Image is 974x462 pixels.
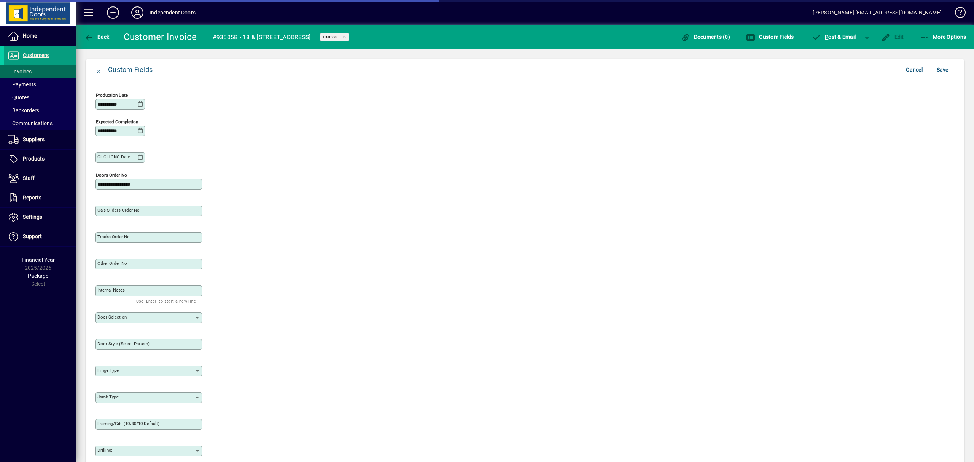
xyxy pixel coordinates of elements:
[918,30,968,44] button: More Options
[23,156,45,162] span: Products
[23,233,42,239] span: Support
[97,421,159,426] mat-label: Framing/Gib: (10/90/10 default)
[937,67,940,73] span: S
[746,34,794,40] span: Custom Fields
[4,104,76,117] a: Backorders
[136,296,196,305] mat-hint: Use 'Enter' to start a new line
[4,91,76,104] a: Quotes
[4,227,76,246] a: Support
[213,31,311,43] div: #93505B - 18 & [STREET_ADDRESS]
[902,63,926,76] button: Cancel
[97,314,128,320] mat-label: Door Selection:
[150,6,196,19] div: Independent Doors
[97,207,140,213] mat-label: Ca's Sliders Order No
[813,6,942,19] div: [PERSON_NAME] [EMAIL_ADDRESS][DOMAIN_NAME]
[906,64,923,76] span: Cancel
[90,61,108,79] button: Close
[930,63,955,76] button: Save
[8,81,36,88] span: Payments
[97,287,125,293] mat-label: Internal Notes
[96,119,138,124] mat-label: Expected Completion
[125,6,150,19] button: Profile
[812,34,856,40] span: ost & Email
[4,188,76,207] a: Reports
[97,368,120,373] mat-label: Hinge Type:
[4,65,76,78] a: Invoices
[4,27,76,46] a: Home
[97,154,130,159] mat-label: CHCH CNC Date
[97,448,112,453] mat-label: Drilling:
[28,273,48,279] span: Package
[23,52,49,58] span: Customers
[744,30,796,44] button: Custom Fields
[920,34,966,40] span: More Options
[8,120,53,126] span: Communications
[879,30,906,44] button: Edit
[96,92,128,98] mat-label: Production Date
[8,69,32,75] span: Invoices
[97,234,130,239] mat-label: Tracks Order No
[949,2,964,26] a: Knowledge Base
[82,30,111,44] button: Back
[8,107,39,113] span: Backorders
[8,94,29,100] span: Quotes
[881,34,904,40] span: Edit
[84,34,110,40] span: Back
[679,30,732,44] button: Documents (0)
[108,64,153,76] div: Custom Fields
[97,341,150,346] mat-label: Door Style (Select Pattern)
[323,35,346,40] span: Unposted
[4,169,76,188] a: Staff
[97,261,127,266] mat-label: Other Order No
[4,117,76,130] a: Communications
[23,194,41,201] span: Reports
[4,208,76,227] a: Settings
[101,6,125,19] button: Add
[23,214,42,220] span: Settings
[23,175,35,181] span: Staff
[23,136,45,142] span: Suppliers
[4,130,76,149] a: Suppliers
[124,31,197,43] div: Customer Invoice
[4,78,76,91] a: Payments
[23,33,37,39] span: Home
[76,30,118,44] app-page-header-button: Back
[22,257,55,263] span: Financial Year
[97,394,119,400] mat-label: Jamb Type:
[4,150,76,169] a: Products
[808,30,860,44] button: Post & Email
[681,34,730,40] span: Documents (0)
[937,64,949,76] span: ave
[96,172,127,178] mat-label: Doors Order No
[825,34,828,40] span: P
